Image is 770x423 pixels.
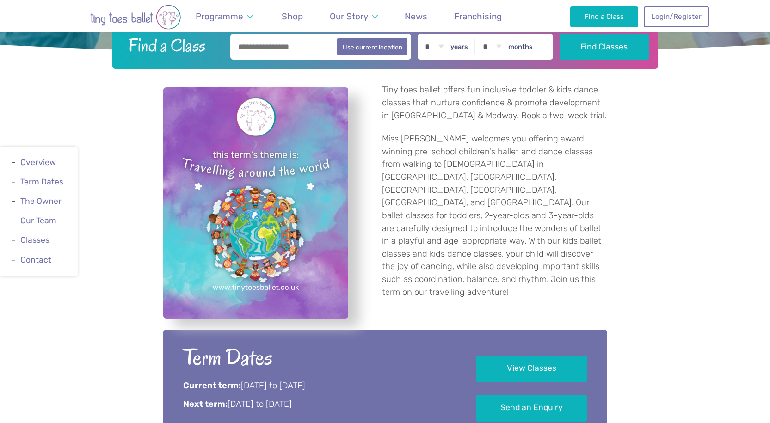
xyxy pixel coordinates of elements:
strong: Next term: [183,399,228,409]
a: View full-size image [163,87,348,319]
a: Shop [277,6,308,27]
label: years [450,43,468,51]
a: Franchising [450,6,506,27]
a: The Owner [20,196,62,206]
a: View Classes [476,356,587,383]
p: Tiny toes ballet offers fun inclusive toddler & kids dance classes that nurture confidence & prom... [382,84,607,122]
a: Contact [20,255,51,264]
a: Classes [20,236,49,245]
span: Franchising [454,11,502,22]
p: [DATE] to [DATE] [183,380,451,392]
p: [DATE] to [DATE] [183,398,451,411]
label: months [508,43,533,51]
strong: Current term: [183,380,241,391]
span: Our Story [330,11,368,22]
span: News [405,11,427,22]
img: tiny toes ballet [62,5,209,30]
a: Our Team [20,216,56,225]
a: Our Story [325,6,382,27]
h2: Find a Class [121,34,224,57]
button: Find Classes [560,34,649,60]
a: Send an Enquiry [476,395,587,422]
a: Overview [20,158,56,167]
p: Miss [PERSON_NAME] welcomes you offering award-winning pre-school children's ballet and dance cla... [382,133,607,299]
h2: Term Dates [183,343,451,372]
span: Shop [282,11,303,22]
a: Login/Register [644,6,708,27]
a: Term Dates [20,177,63,186]
a: Find a Class [570,6,638,27]
span: Programme [196,11,243,22]
button: Use current location [337,38,408,55]
a: News [400,6,432,27]
a: Programme [191,6,258,27]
